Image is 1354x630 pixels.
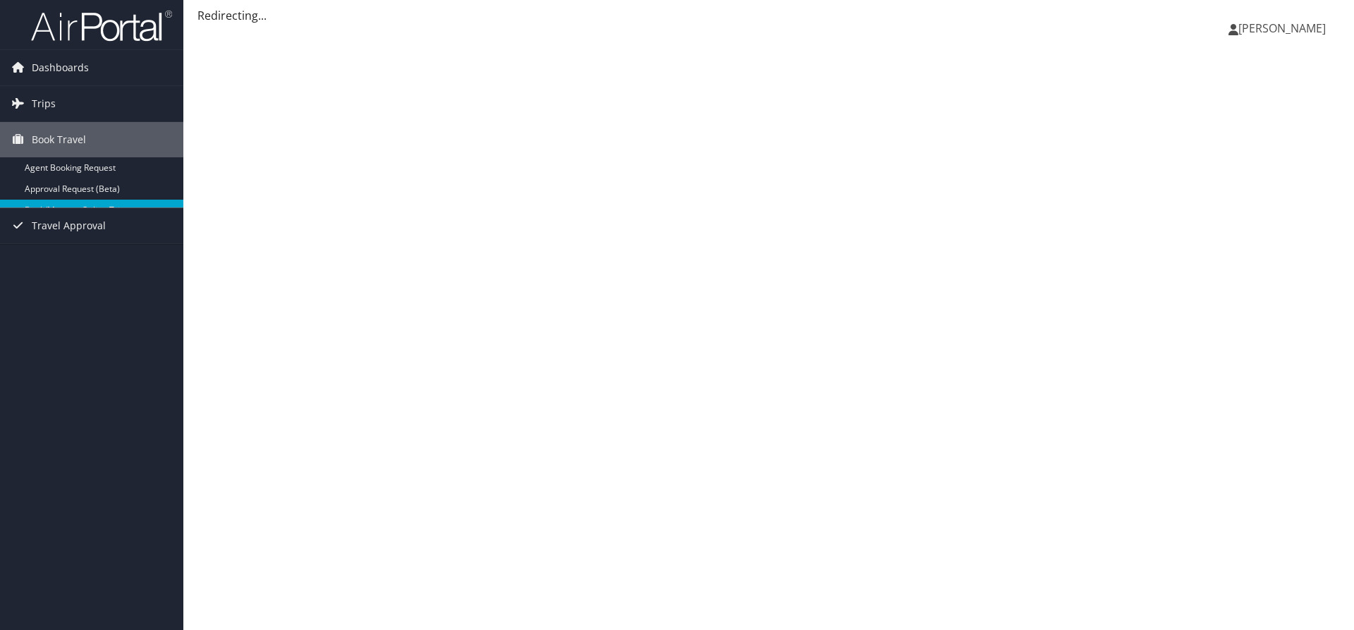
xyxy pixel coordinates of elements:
[31,9,172,42] img: airportal-logo.png
[32,208,106,243] span: Travel Approval
[197,7,1340,24] div: Redirecting...
[32,50,89,85] span: Dashboards
[1238,20,1326,36] span: [PERSON_NAME]
[32,122,86,157] span: Book Travel
[32,86,56,121] span: Trips
[1228,7,1340,49] a: [PERSON_NAME]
